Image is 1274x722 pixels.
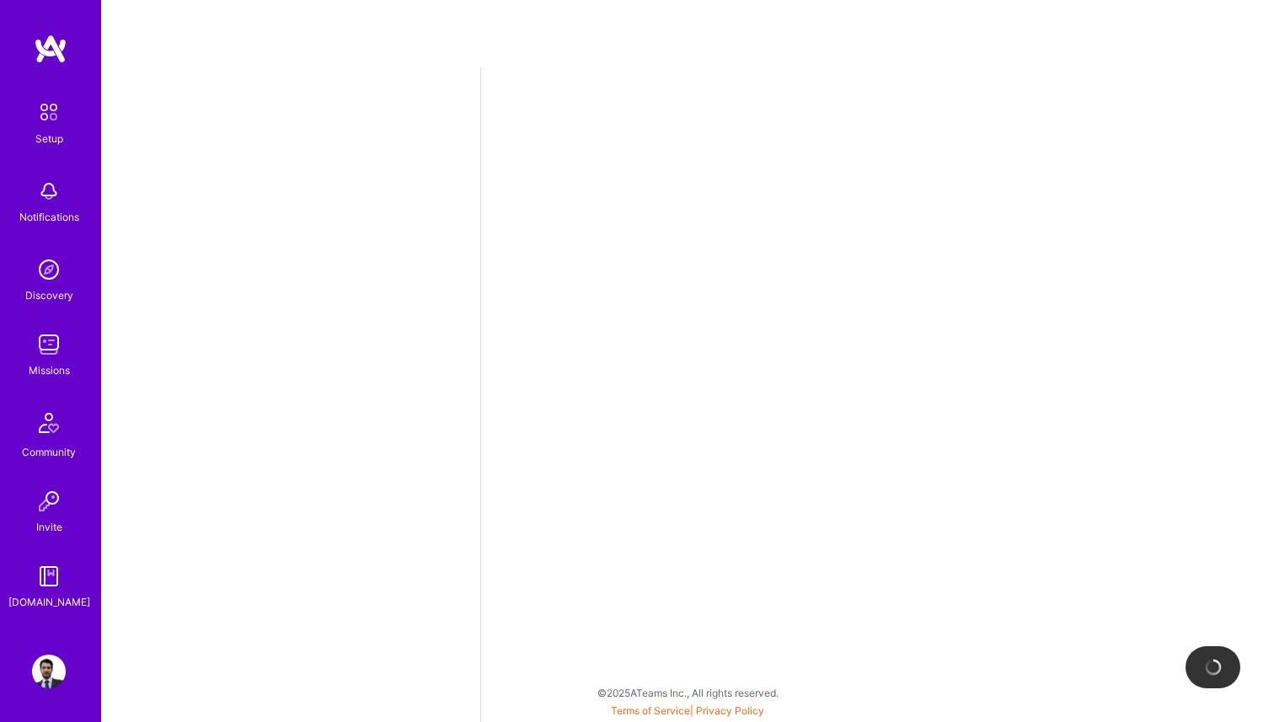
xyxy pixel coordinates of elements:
a: Privacy Policy [696,704,764,717]
div: Missions [29,361,70,379]
div: [DOMAIN_NAME] [8,593,90,611]
div: Setup [35,130,63,147]
a: User Avatar [28,655,70,688]
img: setup [31,94,67,130]
div: © 2025 ATeams Inc., All rights reserved. [101,671,1274,714]
img: teamwork [32,328,66,361]
span: | [611,704,764,717]
img: User Avatar [32,655,66,688]
div: Notifications [19,208,79,226]
div: Community [22,443,76,461]
div: Discovery [25,286,73,304]
img: loading [1203,657,1223,677]
div: Invite [36,518,62,536]
img: Community [29,403,69,443]
img: logo [34,34,67,64]
img: guide book [32,559,66,593]
img: Invite [32,484,66,518]
img: bell [32,174,66,208]
a: Terms of Service [611,704,690,717]
img: discovery [32,253,66,286]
